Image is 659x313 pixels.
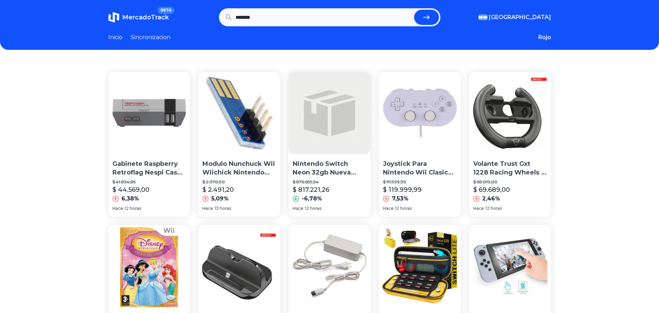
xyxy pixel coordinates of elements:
span: MercadoTrack [122,14,169,21]
span: Hace [293,206,303,211]
p: 2,46% [482,195,500,203]
span: Hace [383,206,394,211]
p: Gabinete Raspberry Retroflag Nespi Case Plus Nintendo [112,160,186,177]
img: Trust Gaming Gxt 1226 Base De Carga Para Nintendo Switch Usb [198,225,280,307]
p: Modulo Nunchuck Wii Wiichick Nintendo Adaptador [PERSON_NAME] [202,160,276,177]
p: $ 2.491,20 [202,185,234,195]
a: Gabinete Raspberry Retroflag Nespi Case Plus NintendoGabinete Raspberry Retroflag Nespi Case Plus... [108,72,190,217]
span: [GEOGRAPHIC_DATA] [489,13,551,21]
p: Volante Trust Gxt 1228 Racing Wheels X 2 Switch Nintendo [473,160,547,177]
p: Nintendo Switch Neon 32gb Nueva Selladas Fact A B [293,160,366,177]
a: MercadoTrackBETA [108,12,169,23]
img: Vidrio Templado Protector De Pantalla Para Nintendo Switch [469,225,551,307]
p: 6,38% [121,195,139,203]
p: $ 68.019,00 [473,179,547,185]
p: $ 2.370,50 [202,179,276,185]
a: Inicio [108,33,122,42]
a: Joystick Para Nintendo Wii Clasico Ergonomico Oferta Ramos Joystick Para Nintendo Wii Clasico Erg... [379,72,461,217]
img: Modulo Nunchuck Wii Wiichick Nintendo Adaptador Arduino [198,72,280,154]
span: BETA [158,7,174,14]
p: 5,09% [211,195,229,203]
button: [GEOGRAPHIC_DATA] [478,13,551,21]
a: Nintendo Switch Neon 32gb Nueva Selladas Fact A BNintendo Switch Neon 32gb Nueva Selladas Fact A ... [289,72,370,217]
img: Nintendo Switch Neon 32gb Nueva Selladas Fact A B [289,72,370,154]
span: Hace [202,206,213,211]
p: $ 817.221,26 [293,185,329,195]
span: 12 horas [125,206,141,211]
p: $ 44.569,00 [112,185,149,195]
img: Estuche Nintendo Switch Lite Funda Bolso Pokemon Orzly Original Rigida Para Consola Y Accesorios [379,225,461,307]
button: Rojo [538,33,551,42]
img: Joystick Para Nintendo Wii Clasico Ergonomico Oferta Ramos [379,72,461,154]
span: Hace [473,206,484,211]
p: $ 119.999,99 [383,185,422,195]
img: Gabinete Raspberry Retroflag Nespi Case Plus Nintendo [108,72,190,154]
p: 7,53% [392,195,409,203]
img: MercadoTrack [108,12,119,23]
p: $ 69.689,00 [473,185,510,195]
a: Volante Trust Gxt 1228 Racing Wheels X 2 Switch NintendoVolante Trust Gxt 1228 Racing Wheels X 2 ... [469,72,551,217]
span: 12 horas [395,206,412,211]
p: $ 876.655,54 [293,179,366,185]
span: 12 horas [485,206,502,211]
p: $ 111.599,99 [383,179,457,185]
span: 13 horas [214,206,231,211]
img: Argentina [478,15,487,20]
img: Volante Trust Gxt 1228 Racing Wheels X 2 Switch Nintendo [469,72,551,154]
span: Hace [112,206,123,211]
img: Juego Nintendo Wii Disney Princesas - Original Fisico [108,225,190,307]
img: Fuente Para Nintendo Wii Directa 220v En Caja [289,225,370,307]
p: $ 41.894,86 [112,179,186,185]
p: Joystick Para Nintendo Wii Clasico Ergonomico Oferta [PERSON_NAME] [383,160,457,177]
a: Modulo Nunchuck Wii Wiichick Nintendo Adaptador ArduinoModulo Nunchuck Wii Wiichick Nintendo Adap... [198,72,280,217]
span: 12 horas [305,206,321,211]
a: Sincronizacion [131,33,171,42]
p: -6,78% [302,195,322,203]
